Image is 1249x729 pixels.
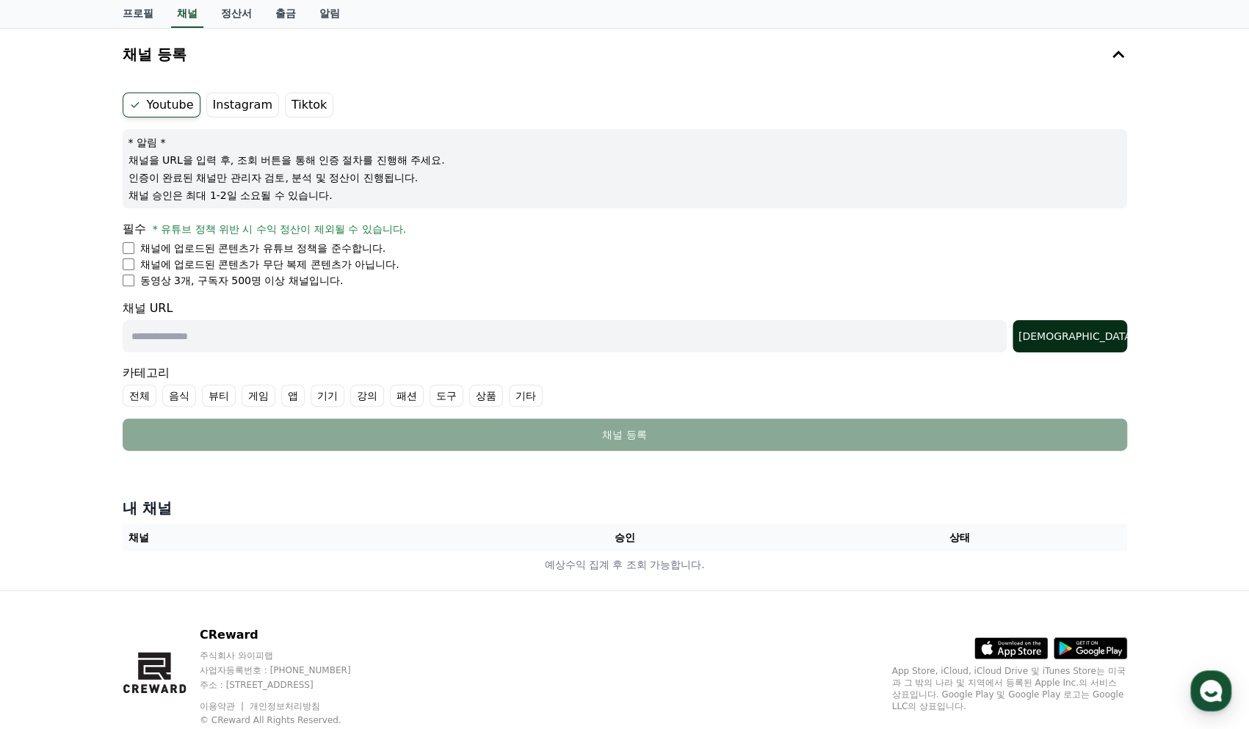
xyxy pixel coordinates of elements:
[242,385,275,407] label: 게임
[200,701,246,711] a: 이용약관
[134,488,152,500] span: 대화
[140,273,344,288] p: 동영상 3개, 구독자 500명 이상 채널입니다.
[123,551,1127,579] td: 예상수익 집계 후 조회 가능합니다.
[469,385,503,407] label: 상품
[123,300,1127,352] div: 채널 URL
[200,714,379,726] p: © CReward All Rights Reserved.
[200,650,379,661] p: 주식회사 와이피랩
[200,664,379,676] p: 사업자등록번호 : [PHONE_NUMBER]
[457,524,792,551] th: 승인
[792,524,1126,551] th: 상태
[892,665,1127,712] p: App Store, iCloud, iCloud Drive 및 iTunes Store는 미국과 그 밖의 나라 및 지역에서 등록된 Apple Inc.의 서비스 상표입니다. Goo...
[123,46,187,62] h4: 채널 등록
[1018,329,1121,344] div: [DEMOGRAPHIC_DATA]
[200,626,379,644] p: CReward
[4,465,97,502] a: 홈
[350,385,384,407] label: 강의
[285,93,333,117] label: Tiktok
[140,257,399,272] p: 채널에 업로드된 콘텐츠가 무단 복제 콘텐츠가 아닙니다.
[123,364,1127,407] div: 카테고리
[97,465,189,502] a: 대화
[1013,320,1127,352] button: [DEMOGRAPHIC_DATA]
[430,385,463,407] label: 도구
[123,498,1127,518] h4: 내 채널
[390,385,424,407] label: 패션
[200,679,379,691] p: 주소 : [STREET_ADDRESS]
[281,385,305,407] label: 앱
[202,385,236,407] label: 뷰티
[206,93,279,117] label: Instagram
[152,427,1098,442] div: 채널 등록
[117,34,1133,75] button: 채널 등록
[123,222,146,236] span: 필수
[162,385,196,407] label: 음식
[123,385,156,407] label: 전체
[128,170,1121,185] p: 인증이 완료된 채널만 관리자 검토, 분석 및 정산이 진행됩니다.
[123,93,200,117] label: Youtube
[140,241,386,255] p: 채널에 업로드된 콘텐츠가 유튜브 정책을 준수합니다.
[250,701,320,711] a: 개인정보처리방침
[128,188,1121,203] p: 채널 승인은 최대 1-2일 소요될 수 있습니다.
[46,487,55,499] span: 홈
[153,223,407,235] span: * 유튜브 정책 위반 시 수익 정산이 제외될 수 있습니다.
[123,524,457,551] th: 채널
[128,153,1121,167] p: 채널을 URL을 입력 후, 조회 버튼을 통해 인증 절차를 진행해 주세요.
[189,465,282,502] a: 설정
[311,385,344,407] label: 기기
[123,418,1127,451] button: 채널 등록
[227,487,245,499] span: 설정
[509,385,543,407] label: 기타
